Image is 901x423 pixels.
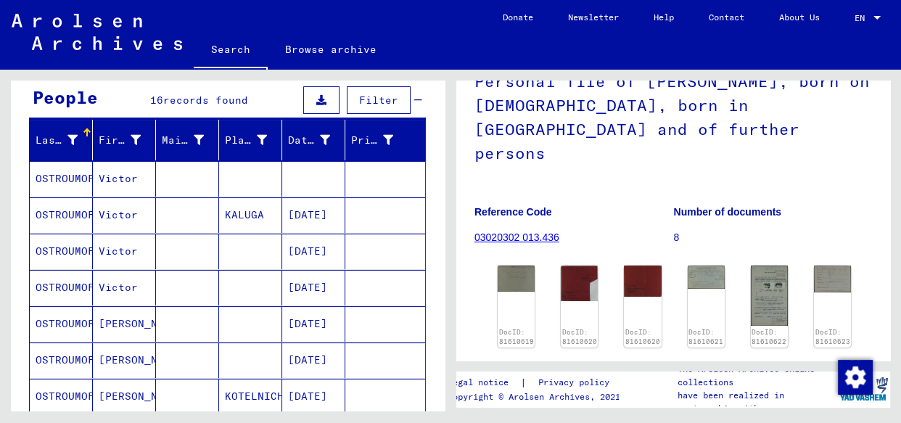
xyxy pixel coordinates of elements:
[93,161,156,197] mat-cell: Victor
[162,133,204,148] div: Maiden Name
[30,120,93,160] mat-header-cell: Last Name
[359,94,398,107] span: Filter
[282,120,345,160] mat-header-cell: Date of Birth
[99,133,141,148] div: First Name
[36,128,96,152] div: Last Name
[225,133,267,148] div: Place of Birth
[751,266,788,326] img: 001.jpg
[268,32,394,67] a: Browse archive
[838,360,873,395] img: Change consent
[474,231,559,243] a: 03020302 013.436
[219,379,282,414] mat-cell: KOTELNICH
[448,390,627,403] p: Copyright © Arolsen Archives, 2021
[93,120,156,160] mat-header-cell: First Name
[30,379,93,414] mat-cell: OSTROUMOFF
[474,48,872,184] h1: Personal file of [PERSON_NAME], born on [DEMOGRAPHIC_DATA], born in [GEOGRAPHIC_DATA] and of furt...
[93,270,156,305] mat-cell: Victor
[688,328,723,346] a: DocID: 81610621
[448,375,627,390] div: |
[351,133,393,148] div: Prisoner #
[448,375,520,390] a: Legal notice
[815,328,850,346] a: DocID: 81610623
[678,363,836,389] p: The Arolsen Archives online collections
[282,234,345,269] mat-cell: [DATE]
[99,128,159,152] div: First Name
[282,306,345,342] mat-cell: [DATE]
[674,206,782,218] b: Number of documents
[30,234,93,269] mat-cell: OSTROUMOFF
[282,270,345,305] mat-cell: [DATE]
[36,133,78,148] div: Last Name
[288,128,348,152] div: Date of Birth
[562,328,597,346] a: DocID: 81610620
[30,270,93,305] mat-cell: OSTROUMOFF
[561,266,598,300] img: 001.jpg
[93,306,156,342] mat-cell: [PERSON_NAME]
[163,94,248,107] span: records found
[93,342,156,378] mat-cell: [PERSON_NAME]
[93,197,156,233] mat-cell: Victor
[347,86,411,114] button: Filter
[282,342,345,378] mat-cell: [DATE]
[474,206,552,218] b: Reference Code
[624,266,661,296] img: 002.jpg
[30,342,93,378] mat-cell: OSTROUMOFF
[752,328,786,346] a: DocID: 81610622
[625,328,660,346] a: DocID: 81610620
[30,161,93,197] mat-cell: OSTROUMOFF
[345,120,425,160] mat-header-cell: Prisoner #
[33,84,98,110] div: People
[351,128,411,152] div: Prisoner #
[219,197,282,233] mat-cell: KALUGA
[194,32,268,70] a: Search
[282,379,345,414] mat-cell: [DATE]
[156,120,219,160] mat-header-cell: Maiden Name
[836,371,891,407] img: yv_logo.png
[498,266,535,292] img: 001.jpg
[288,133,330,148] div: Date of Birth
[678,389,836,415] p: have been realized in partnership with
[814,266,851,292] img: 001.jpg
[162,128,222,152] div: Maiden Name
[12,14,182,50] img: Arolsen_neg.svg
[855,13,871,23] span: EN
[93,379,156,414] mat-cell: [PERSON_NAME]
[225,128,285,152] div: Place of Birth
[93,234,156,269] mat-cell: Victor
[527,375,627,390] a: Privacy policy
[282,197,345,233] mat-cell: [DATE]
[30,306,93,342] mat-cell: OSTROUMOFF
[150,94,163,107] span: 16
[219,120,282,160] mat-header-cell: Place of Birth
[499,328,534,346] a: DocID: 81610619
[688,266,725,289] img: 001.jpg
[30,197,93,233] mat-cell: OSTROUMOFF
[674,230,873,245] p: 8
